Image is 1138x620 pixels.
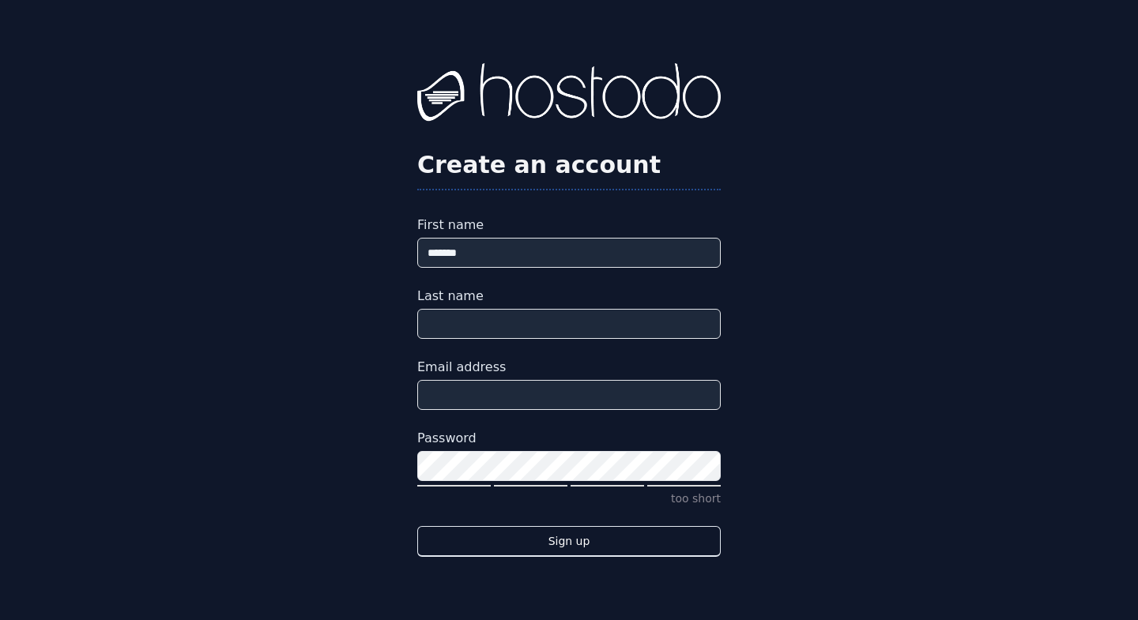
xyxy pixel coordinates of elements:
[417,490,721,507] p: too short
[417,216,721,235] label: First name
[417,526,721,557] button: Sign up
[417,287,721,306] label: Last name
[417,151,721,179] h2: Create an account
[417,429,721,448] label: Password
[417,63,721,126] img: Hostodo
[417,358,721,377] label: Email address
